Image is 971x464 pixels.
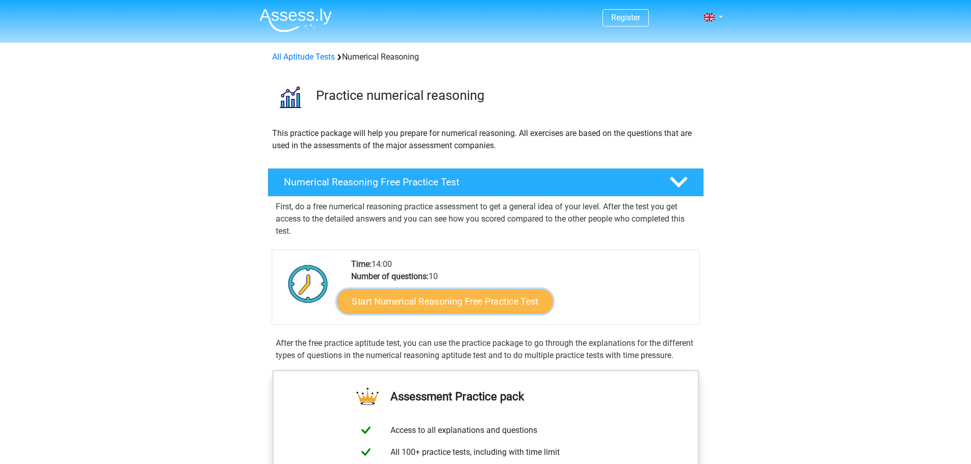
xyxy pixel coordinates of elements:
img: Assessly [259,8,332,32]
a: Start Numerical Reasoning Free Practice Test [337,289,553,313]
img: Clock [282,258,334,309]
div: Numerical Reasoning [268,51,703,63]
p: First, do a free numerical reasoning practice assessment to get a general idea of your level. Aft... [276,201,696,237]
div: After the free practice aptitude test, you can use the practice package to go through the explana... [272,337,700,362]
p: This practice package will help you prepare for numerical reasoning. All exercises are based on t... [272,127,699,152]
a: All Aptitude Tests [272,52,335,62]
div: 14:00 10 [344,258,699,324]
h4: Numerical Reasoning Free Practice Test [284,176,653,188]
img: numerical reasoning [268,75,311,119]
h3: Practice numerical reasoning [316,88,696,103]
a: Numerical Reasoning Free Practice Test [264,168,708,197]
b: Number of questions: [351,271,429,281]
b: Time: [351,259,372,269]
a: Register [611,13,640,22]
